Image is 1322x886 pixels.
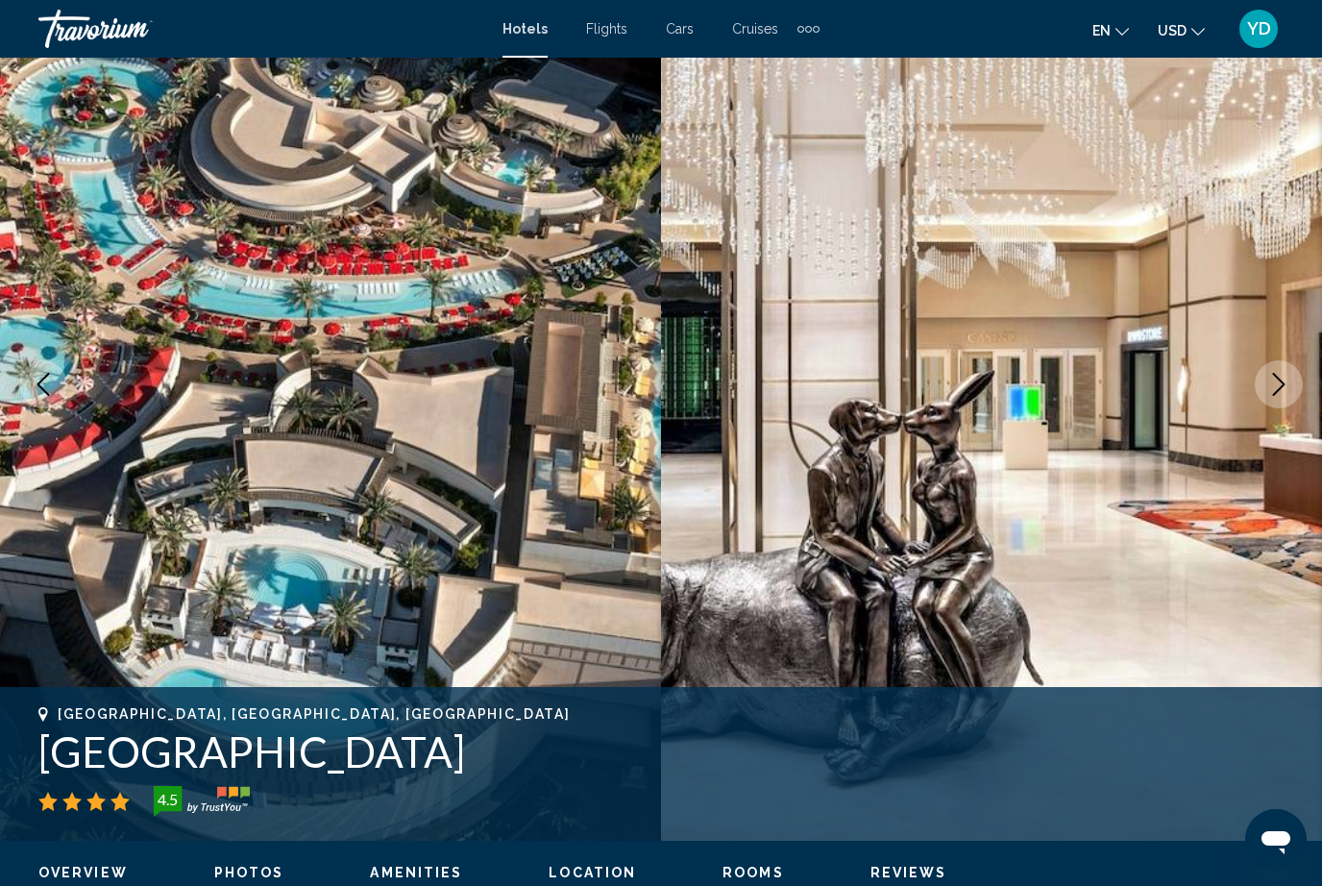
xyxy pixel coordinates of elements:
button: Next image [1255,360,1303,408]
a: Flights [586,21,627,37]
span: Rooms [722,865,784,880]
span: Reviews [870,865,947,880]
button: User Menu [1234,9,1284,49]
button: Photos [214,864,284,881]
img: trustyou-badge-hor.svg [154,786,250,817]
button: Overview [38,864,128,881]
button: Reviews [870,864,947,881]
h1: [GEOGRAPHIC_DATA] [38,726,1284,776]
span: en [1092,23,1111,38]
button: Change language [1092,16,1129,44]
button: Change currency [1158,16,1205,44]
a: Hotels [502,21,548,37]
a: Cars [666,21,694,37]
button: Extra navigation items [797,13,820,44]
div: 4.5 [148,788,186,811]
a: Cruises [732,21,778,37]
span: [GEOGRAPHIC_DATA], [GEOGRAPHIC_DATA], [GEOGRAPHIC_DATA] [58,706,570,722]
span: Amenities [370,865,462,880]
iframe: Button to launch messaging window [1245,809,1307,871]
span: YD [1247,19,1271,38]
span: USD [1158,23,1187,38]
span: Photos [214,865,284,880]
button: Amenities [370,864,462,881]
button: Rooms [722,864,784,881]
button: Location [549,864,636,881]
a: Travorium [38,10,483,48]
span: Location [549,865,636,880]
button: Previous image [19,360,67,408]
span: Overview [38,865,128,880]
